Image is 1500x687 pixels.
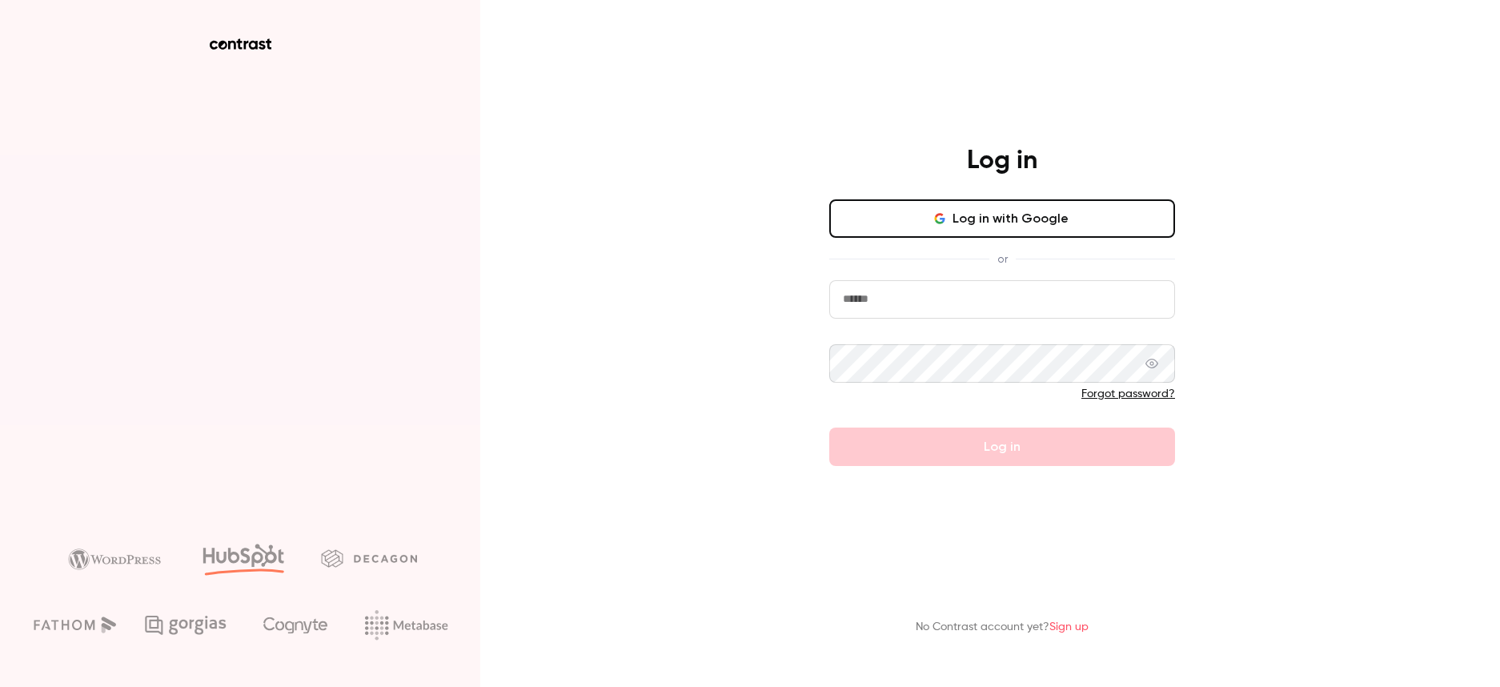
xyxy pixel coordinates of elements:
h4: Log in [967,145,1037,177]
a: Forgot password? [1081,388,1175,400]
a: Sign up [1049,621,1089,633]
img: decagon [321,549,417,567]
span: or [989,251,1016,267]
button: Log in with Google [829,199,1175,238]
p: No Contrast account yet? [916,619,1089,636]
